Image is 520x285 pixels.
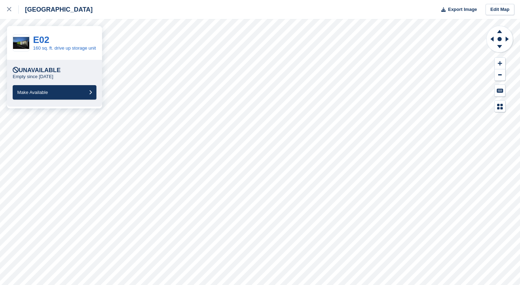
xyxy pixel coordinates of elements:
button: Keyboard Shortcuts [495,85,505,96]
button: Zoom Out [495,69,505,81]
a: 160 sq. ft. drive up storage unit [33,45,96,51]
div: Unavailable [13,67,61,74]
button: Make Available [13,85,96,100]
span: Export Image [448,6,477,13]
img: IMG_2923.JPG [13,37,29,49]
div: [GEOGRAPHIC_DATA] [19,5,93,14]
button: Zoom In [495,58,505,69]
button: Export Image [437,4,477,15]
a: Edit Map [486,4,514,15]
a: E02 [33,34,49,45]
button: Map Legend [495,101,505,112]
p: Empty since [DATE] [13,74,53,80]
span: Make Available [17,90,48,95]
